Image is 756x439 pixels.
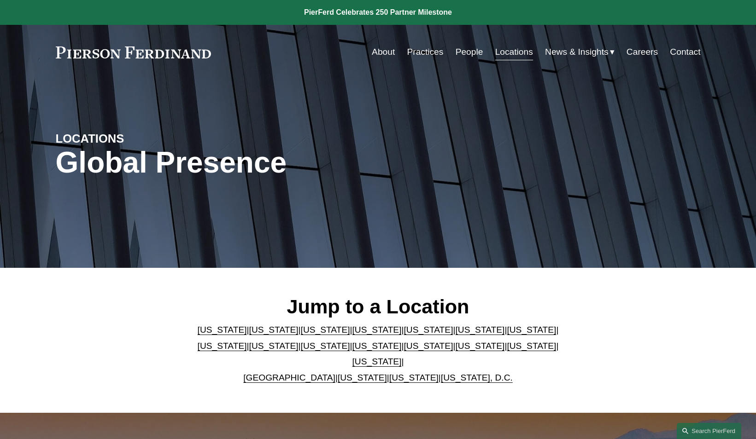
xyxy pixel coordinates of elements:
[407,43,443,61] a: Practices
[627,43,658,61] a: Careers
[56,131,217,146] h4: LOCATIONS
[352,341,402,351] a: [US_STATE]
[249,325,299,335] a: [US_STATE]
[670,43,700,61] a: Contact
[190,295,566,318] h2: Jump to a Location
[507,325,556,335] a: [US_STATE]
[243,373,335,382] a: [GEOGRAPHIC_DATA]
[545,44,609,60] span: News & Insights
[456,43,483,61] a: People
[677,423,741,439] a: Search this site
[507,341,556,351] a: [US_STATE]
[301,325,350,335] a: [US_STATE]
[301,341,350,351] a: [US_STATE]
[389,373,439,382] a: [US_STATE]
[545,43,615,61] a: folder dropdown
[404,341,453,351] a: [US_STATE]
[190,322,566,386] p: | | | | | | | | | | | | | | | | | |
[249,341,299,351] a: [US_STATE]
[198,325,247,335] a: [US_STATE]
[441,373,513,382] a: [US_STATE], D.C.
[352,357,402,366] a: [US_STATE]
[495,43,533,61] a: Locations
[198,341,247,351] a: [US_STATE]
[56,146,486,179] h1: Global Presence
[404,325,453,335] a: [US_STATE]
[455,325,504,335] a: [US_STATE]
[455,341,504,351] a: [US_STATE]
[338,373,387,382] a: [US_STATE]
[372,43,395,61] a: About
[352,325,402,335] a: [US_STATE]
